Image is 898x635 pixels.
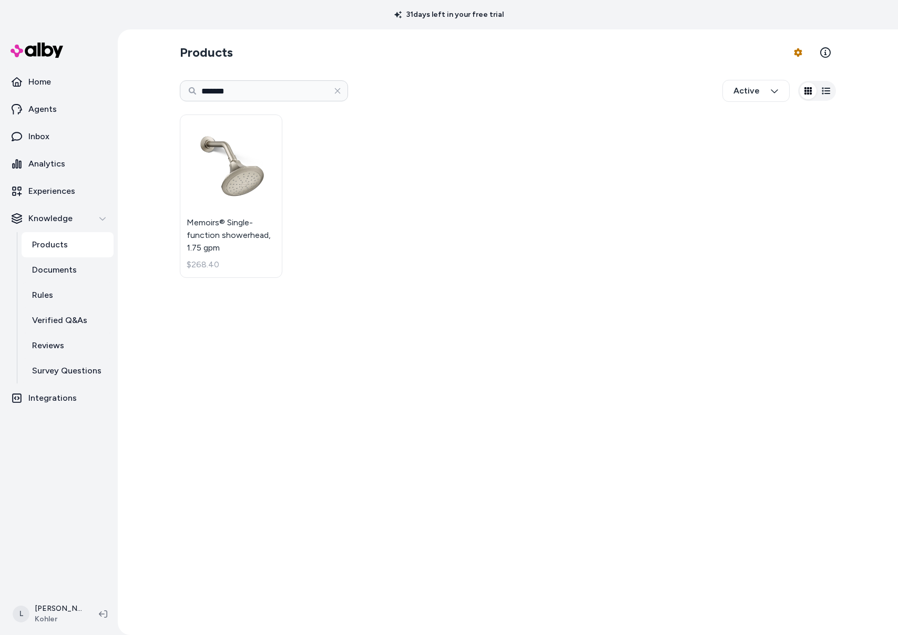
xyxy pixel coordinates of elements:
[32,365,101,377] p: Survey Questions
[35,603,82,614] p: [PERSON_NAME]
[722,80,790,102] button: Active
[32,314,87,327] p: Verified Q&As
[28,392,77,404] p: Integrations
[32,289,53,301] p: Rules
[32,238,68,251] p: Products
[28,185,75,197] p: Experiences
[180,44,233,61] h2: Products
[388,9,510,20] p: 31 days left in your free trial
[13,606,29,622] span: L
[22,283,114,308] a: Rules
[22,232,114,257] a: Products
[28,130,49,143] p: Inbox
[28,212,73,225] p: Knowledge
[32,339,64,352] p: Reviews
[4,69,114,95] a: Home
[180,114,282,278] a: Memoirs® Single-function showerhead, 1.75 gpmMemoirs® Single-function showerhead, 1.75 gpm$268.40
[11,43,63,58] img: alby Logo
[22,308,114,333] a: Verified Q&As
[22,358,114,383] a: Survey Questions
[28,158,65,170] p: Analytics
[4,97,114,122] a: Agents
[22,257,114,283] a: Documents
[4,179,114,204] a: Experiences
[4,151,114,176] a: Analytics
[28,76,51,88] p: Home
[6,597,90,631] button: L[PERSON_NAME]Kohler
[28,103,57,116] p: Agents
[32,264,77,276] p: Documents
[4,386,114,411] a: Integrations
[22,333,114,358] a: Reviews
[35,614,82,624] span: Kohler
[4,206,114,231] button: Knowledge
[4,124,114,149] a: Inbox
